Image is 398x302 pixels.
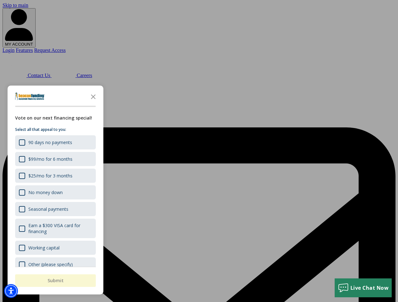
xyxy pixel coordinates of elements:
[350,284,389,291] span: Live Chat Now
[28,206,68,212] div: Seasonal payments
[15,126,96,133] p: Select all that appeal to you:
[15,185,96,199] div: No money down
[335,278,392,297] button: Live Chat Now
[15,274,96,287] button: Submit
[28,173,72,179] div: $25/mo for 3 months
[15,169,96,183] div: $25/mo for 3 months
[8,86,103,294] div: Survey
[28,189,63,195] div: No money down
[28,222,92,234] div: Earn a $300 VISA card for financing
[87,90,100,103] button: Close the survey
[15,202,96,216] div: Seasonal payments
[15,152,96,166] div: $99/mo for 6 months
[28,245,60,251] div: Working capital
[15,219,96,238] div: Earn a $300 VISA card for financing
[15,92,45,100] img: Company logo
[15,257,96,271] div: Other (please specify)
[15,135,96,149] div: 90 days no payments
[15,115,96,121] div: Vote on our next financing special!
[15,241,96,255] div: Working capital
[28,156,72,162] div: $99/mo for 6 months
[28,139,72,145] div: 90 days no payments
[28,261,73,267] div: Other (please specify)
[4,284,18,298] div: Accessibility Menu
